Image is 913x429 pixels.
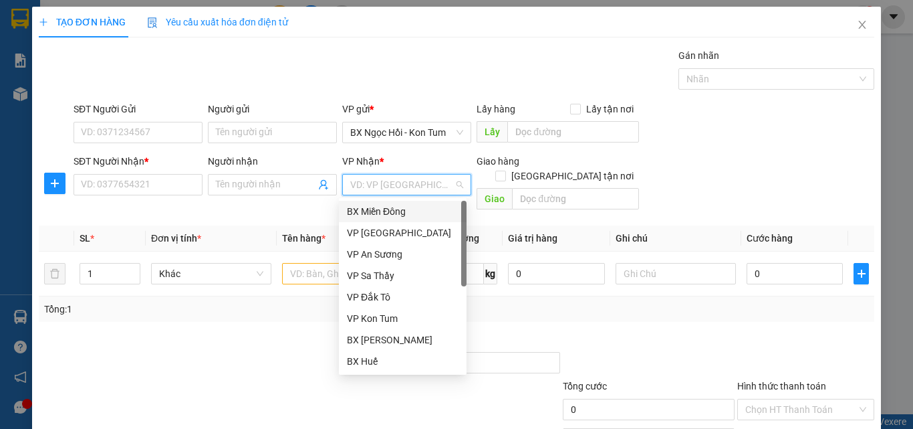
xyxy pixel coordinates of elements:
div: SĐT Người Nhận [74,154,203,169]
span: CR : [10,88,31,102]
span: [GEOGRAPHIC_DATA] tận nơi [506,169,639,183]
img: icon [147,17,158,28]
div: 0903784682 [114,60,222,78]
span: Tổng cước [563,381,607,392]
div: BX Huế [339,351,467,372]
span: Tên hàng [282,233,325,244]
input: Ghi Chú [616,263,736,284]
div: SĐT Người Gửi [74,102,203,116]
label: Gán nhãn [678,50,719,61]
span: Nhận: [114,13,146,27]
div: 0347354999 [11,44,105,62]
button: Close [843,7,881,44]
div: BX Phạm Văn Đồng [339,329,467,351]
span: TẠO ĐƠN HÀNG [39,17,126,27]
div: Tổng: 1 [44,302,354,317]
span: close [857,19,868,30]
div: BX Miền Đông [114,11,222,44]
div: [PERSON_NAME] [114,44,222,60]
span: SL [80,233,90,244]
div: VP An Sương [347,247,459,262]
span: plus [45,178,65,189]
span: Gửi: [11,13,32,27]
div: VP gửi [342,102,471,116]
span: Cước hàng [747,233,793,244]
div: VP Sa Thầy [339,265,467,286]
span: Đơn vị tính [151,233,201,244]
div: 40.000 [10,86,107,102]
div: VP Đà Nẵng [339,222,467,244]
input: 0 [508,263,604,284]
div: Người nhận [208,154,337,169]
span: Khác [159,264,263,284]
div: BX Ngọc Hồi - Kon Tum [11,11,105,44]
div: BX Miền Đông [347,204,459,219]
span: Yêu cầu xuất hóa đơn điện tử [147,17,288,27]
th: Ghi chú [610,226,741,252]
span: VP Nhận [342,156,380,167]
button: plus [854,263,869,284]
div: BX Huế [347,354,459,369]
span: kg [484,263,497,284]
span: Lấy [477,121,507,143]
div: VP Sa Thầy [347,268,459,283]
div: VP Kon Tum [339,308,467,329]
div: Người gửi [208,102,337,116]
span: plus [854,268,868,279]
div: VP Đắk Tô [339,286,467,308]
span: user-add [318,179,329,190]
span: Giao hàng [477,156,519,167]
span: Lấy hàng [477,104,515,114]
span: plus [39,17,48,27]
button: delete [44,263,66,284]
input: Dọc đường [512,188,639,209]
input: VD: Bàn, Ghế [282,263,402,284]
label: Hình thức thanh toán [737,381,826,392]
span: Giao [477,188,512,209]
div: BX Miền Đông [339,201,467,222]
div: VP [GEOGRAPHIC_DATA] [347,226,459,240]
span: Giá trị hàng [508,233,557,244]
div: VP Đắk Tô [347,290,459,305]
div: BX [PERSON_NAME] [347,333,459,347]
span: Lấy tận nơi [581,102,639,116]
span: BX Ngọc Hồi - Kon Tum [350,122,463,143]
div: VP An Sương [339,244,467,265]
button: plus [44,173,66,194]
div: VP Kon Tum [347,311,459,326]
input: Dọc đường [507,121,639,143]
